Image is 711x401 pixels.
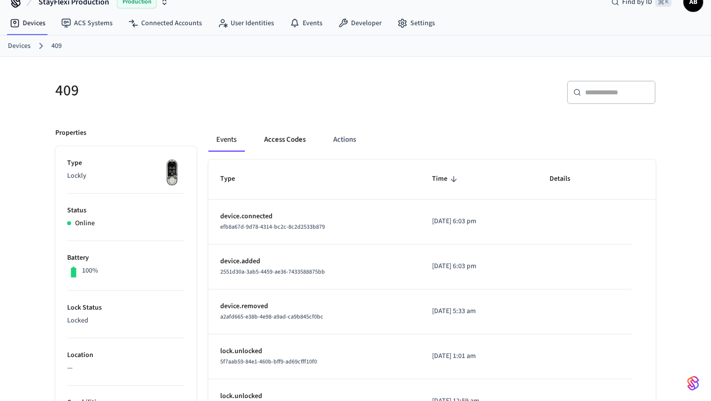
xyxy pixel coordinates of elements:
[220,358,317,366] span: 5f7aab59-84e1-460b-bff9-ad69cfff10f0
[55,128,86,138] p: Properties
[51,41,62,51] a: 409
[220,346,408,357] p: lock.unlocked
[256,128,314,152] button: Access Codes
[2,14,53,32] a: Devices
[220,268,325,276] span: 2551d30a-3ab5-4459-ae36-7433588875bb
[67,350,185,361] p: Location
[208,128,656,152] div: ant example
[550,171,583,187] span: Details
[220,313,323,321] span: a2afd665-e38b-4e98-a9ad-ca9b845cf0bc
[67,363,185,373] p: —
[55,80,350,101] h5: 409
[432,171,460,187] span: Time
[687,375,699,391] img: SeamLogoGradient.69752ec5.svg
[67,303,185,313] p: Lock Status
[325,128,364,152] button: Actions
[330,14,390,32] a: Developer
[67,205,185,216] p: Status
[160,158,185,188] img: Lockly Vision Lock, Front
[120,14,210,32] a: Connected Accounts
[220,301,408,312] p: device.removed
[220,171,248,187] span: Type
[220,223,325,231] span: efb8a67d-9d78-4314-bc2c-8c2d2533b879
[432,306,526,317] p: [DATE] 5:33 am
[67,316,185,326] p: Locked
[432,261,526,272] p: [DATE] 6:03 pm
[53,14,120,32] a: ACS Systems
[282,14,330,32] a: Events
[220,211,408,222] p: device.connected
[432,216,526,227] p: [DATE] 6:03 pm
[208,128,244,152] button: Events
[75,218,95,229] p: Online
[67,171,185,181] p: Lockly
[8,41,31,51] a: Devices
[67,158,185,168] p: Type
[390,14,443,32] a: Settings
[67,253,185,263] p: Battery
[432,351,526,361] p: [DATE] 1:01 am
[82,266,98,276] p: 100%
[210,14,282,32] a: User Identities
[220,256,408,267] p: device.added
